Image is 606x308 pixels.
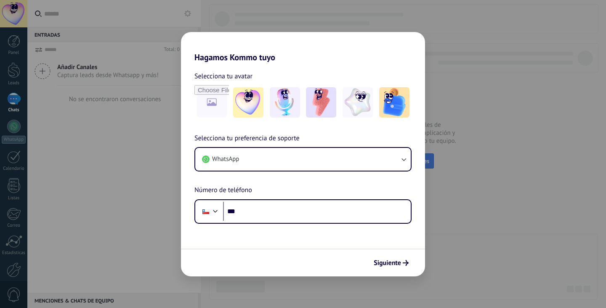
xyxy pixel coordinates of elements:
[306,87,336,118] img: -3.jpeg
[181,32,425,62] h2: Hagamos Kommo tuyo
[195,148,411,171] button: WhatsApp
[194,133,300,144] span: Selecciona tu preferencia de soporte
[370,256,412,270] button: Siguiente
[233,87,263,118] img: -1.jpeg
[194,71,252,82] span: Selecciona tu avatar
[194,185,252,196] span: Número de teléfono
[198,203,214,220] div: Chile: + 56
[270,87,300,118] img: -2.jpeg
[212,155,239,163] span: WhatsApp
[374,260,401,266] span: Siguiente
[343,87,373,118] img: -4.jpeg
[379,87,409,118] img: -5.jpeg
